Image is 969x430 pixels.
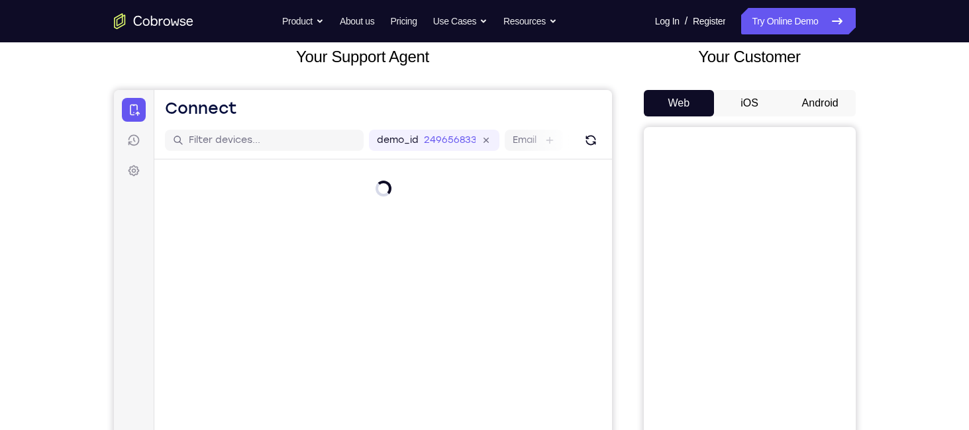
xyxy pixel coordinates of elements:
span: / [685,13,688,29]
button: Resources [503,8,557,34]
a: Pricing [390,8,417,34]
button: Use Cases [433,8,487,34]
a: About us [340,8,374,34]
button: 6-digit code [229,398,309,425]
button: Product [282,8,324,34]
a: Register [693,8,725,34]
button: iOS [714,90,785,116]
h2: Your Customer [644,45,856,69]
button: Web [644,90,715,116]
h2: Your Support Agent [114,45,612,69]
a: Go to the home page [114,13,193,29]
a: Log In [655,8,680,34]
button: Android [785,90,856,116]
a: Try Online Demo [741,8,855,34]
